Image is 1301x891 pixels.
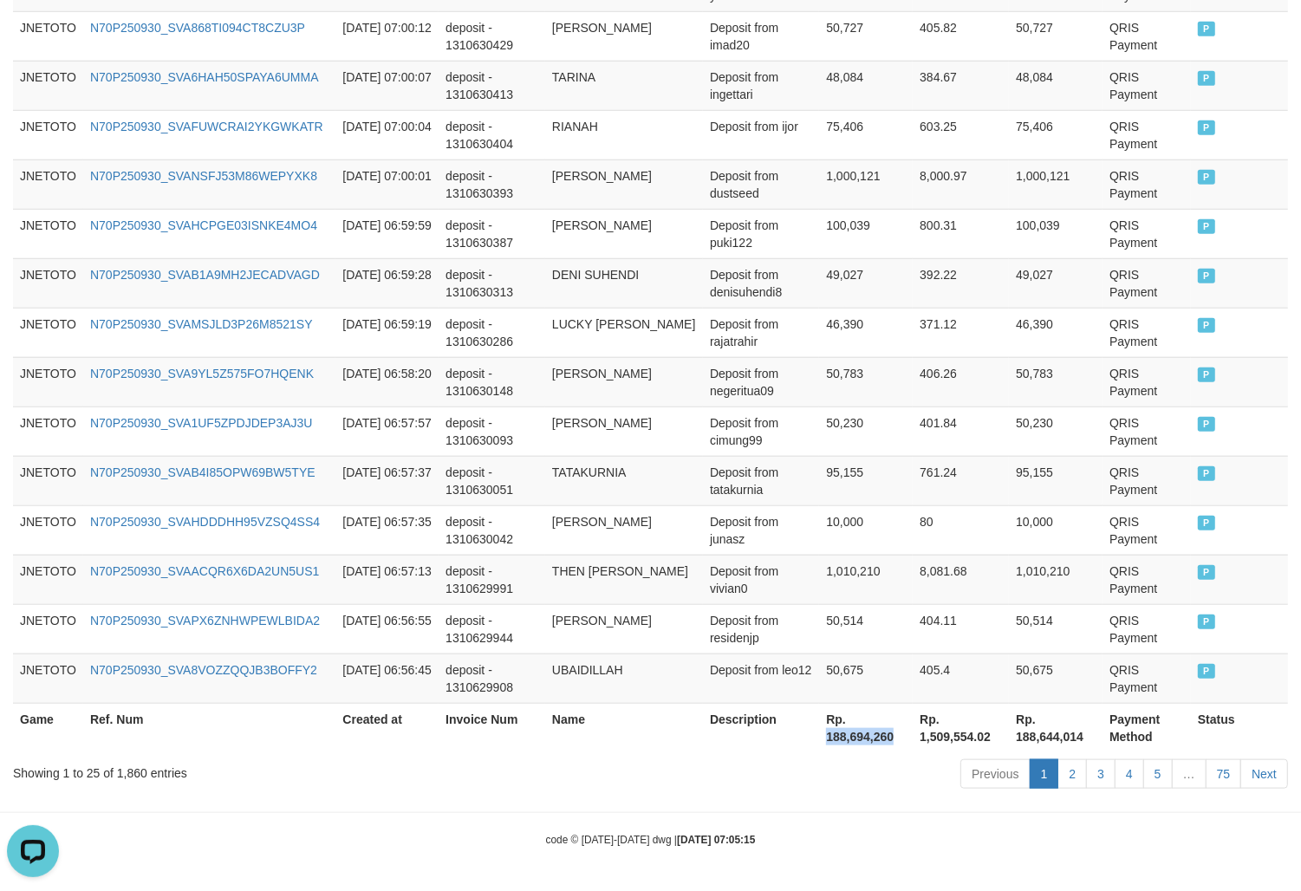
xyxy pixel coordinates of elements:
[1057,759,1087,789] a: 2
[439,110,545,159] td: deposit - 1310630404
[83,703,335,752] th: Ref. Num
[13,357,83,406] td: JNETOTO
[819,11,913,61] td: 50,727
[335,357,439,406] td: [DATE] 06:58:20
[90,663,317,677] a: N70P250930_SVA8VOZZQQJB3BOFFY2
[913,159,1009,209] td: 8,000.97
[1198,516,1215,530] span: PAID
[335,654,439,703] td: [DATE] 06:56:45
[545,604,703,654] td: [PERSON_NAME]
[913,654,1009,703] td: 405.4
[1009,110,1103,159] td: 75,406
[913,505,1009,555] td: 80
[819,308,913,357] td: 46,390
[703,654,819,703] td: Deposit from leo12
[703,308,819,357] td: Deposit from rajatrahir
[7,7,59,59] button: Open LiveChat chat widget
[819,357,913,406] td: 50,783
[913,357,1009,406] td: 406.26
[1103,604,1191,654] td: QRIS Payment
[913,258,1009,308] td: 392.22
[1198,120,1215,135] span: PAID
[703,110,819,159] td: Deposit from ijor
[1198,466,1215,481] span: PAID
[1198,22,1215,36] span: PAID
[439,654,545,703] td: deposit - 1310629908
[545,308,703,357] td: LUCKY [PERSON_NAME]
[1103,258,1191,308] td: QRIS Payment
[439,604,545,654] td: deposit - 1310629944
[1103,406,1191,456] td: QRIS Payment
[913,555,1009,604] td: 8,081.68
[703,258,819,308] td: Deposit from denisuhendi8
[1009,406,1103,456] td: 50,230
[90,21,305,35] a: N70P250930_SVA868TI094CT8CZU3P
[13,703,83,752] th: Game
[90,416,313,430] a: N70P250930_SVA1UF5ZPDJDEP3AJ3U
[545,11,703,61] td: [PERSON_NAME]
[335,308,439,357] td: [DATE] 06:59:19
[1172,759,1207,789] a: …
[703,456,819,505] td: Deposit from tatakurnia
[1103,505,1191,555] td: QRIS Payment
[1009,456,1103,505] td: 95,155
[913,61,1009,110] td: 384.67
[90,218,317,232] a: N70P250930_SVAHCPGE03ISNKE4MO4
[90,120,323,133] a: N70P250930_SVAFUWCRAI2YKGWKATR
[1009,505,1103,555] td: 10,000
[13,654,83,703] td: JNETOTO
[1115,759,1144,789] a: 4
[545,110,703,159] td: RIANAH
[1198,664,1215,679] span: PAID
[1103,308,1191,357] td: QRIS Payment
[545,357,703,406] td: [PERSON_NAME]
[1198,318,1215,333] span: PAID
[90,367,314,380] a: N70P250930_SVA9YL5Z575FO7HQENK
[1009,209,1103,258] td: 100,039
[703,406,819,456] td: Deposit from cimung99
[439,159,545,209] td: deposit - 1310630393
[1009,555,1103,604] td: 1,010,210
[1103,703,1191,752] th: Payment Method
[913,209,1009,258] td: 800.31
[703,357,819,406] td: Deposit from negeritua09
[1206,759,1242,789] a: 75
[1198,170,1215,185] span: PAID
[545,703,703,752] th: Name
[1198,417,1215,432] span: PAID
[1198,615,1215,629] span: PAID
[913,703,1009,752] th: Rp. 1,509,554.02
[1103,209,1191,258] td: QRIS Payment
[1103,110,1191,159] td: QRIS Payment
[1009,61,1103,110] td: 48,084
[703,505,819,555] td: Deposit from junasz
[703,703,819,752] th: Description
[90,564,319,578] a: N70P250930_SVAACQR6X6DA2UN5US1
[335,11,439,61] td: [DATE] 07:00:12
[90,169,317,183] a: N70P250930_SVANSFJ53M86WEPYXK8
[913,110,1009,159] td: 603.25
[439,308,545,357] td: deposit - 1310630286
[703,61,819,110] td: Deposit from ingettari
[335,604,439,654] td: [DATE] 06:56:55
[913,308,1009,357] td: 371.12
[13,11,83,61] td: JNETOTO
[335,159,439,209] td: [DATE] 07:00:01
[90,70,319,84] a: N70P250930_SVA6HAH50SPAYA6UMMA
[335,505,439,555] td: [DATE] 06:57:35
[13,258,83,308] td: JNETOTO
[819,61,913,110] td: 48,084
[439,505,545,555] td: deposit - 1310630042
[1103,357,1191,406] td: QRIS Payment
[819,604,913,654] td: 50,514
[439,258,545,308] td: deposit - 1310630313
[1103,654,1191,703] td: QRIS Payment
[545,159,703,209] td: [PERSON_NAME]
[1030,759,1059,789] a: 1
[1103,555,1191,604] td: QRIS Payment
[1103,159,1191,209] td: QRIS Payment
[1009,604,1103,654] td: 50,514
[960,759,1030,789] a: Previous
[1009,258,1103,308] td: 49,027
[90,268,320,282] a: N70P250930_SVAB1A9MH2JECADVAGD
